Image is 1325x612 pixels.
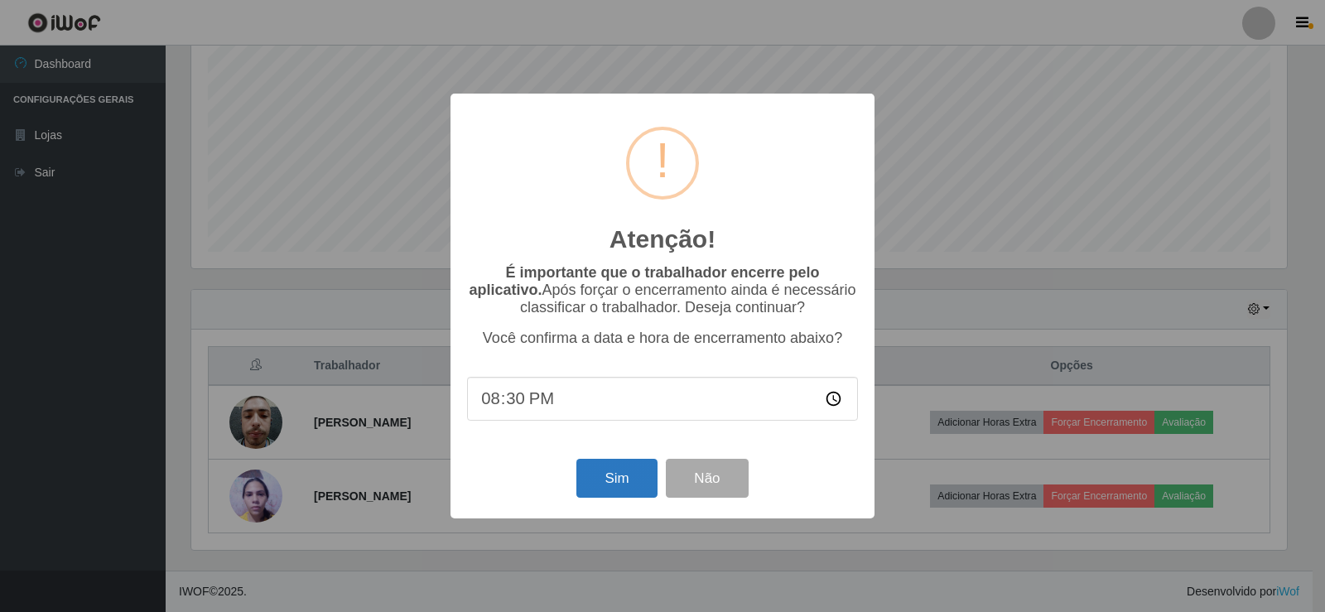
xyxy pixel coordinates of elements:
button: Não [666,459,748,498]
p: Você confirma a data e hora de encerramento abaixo? [467,330,858,347]
button: Sim [576,459,657,498]
b: É importante que o trabalhador encerre pelo aplicativo. [469,264,819,298]
p: Após forçar o encerramento ainda é necessário classificar o trabalhador. Deseja continuar? [467,264,858,316]
h2: Atenção! [609,224,715,254]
